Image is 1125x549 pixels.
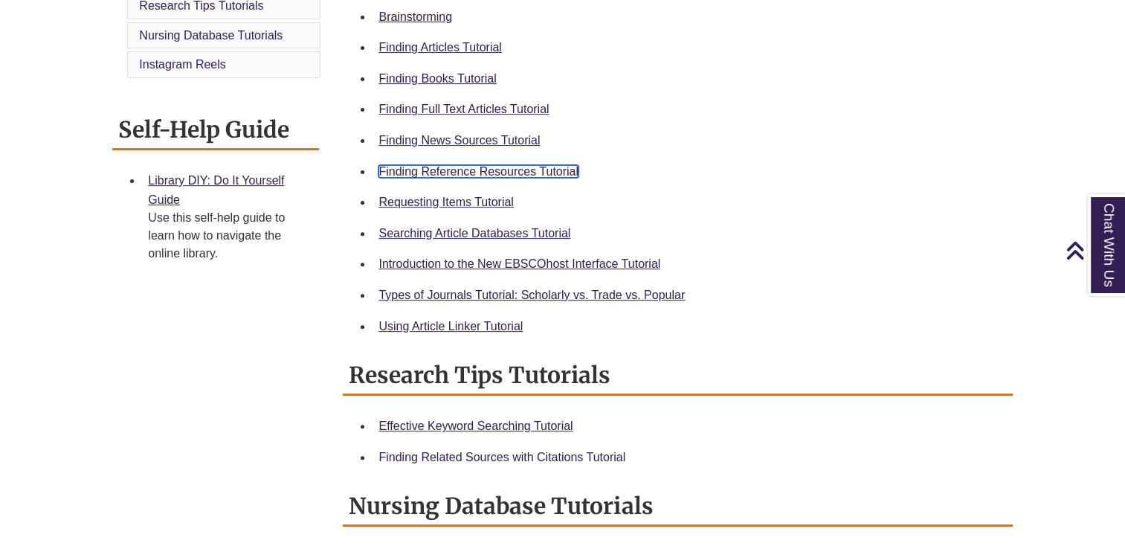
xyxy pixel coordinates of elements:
[378,72,496,85] a: Finding Books Tutorial
[378,41,501,54] a: Finding Articles Tutorial
[378,165,578,178] a: Finding Reference Resources Tutorial
[148,174,284,206] a: Library DIY: Do It Yourself Guide
[343,356,1012,396] h2: Research Tips Tutorials
[378,227,570,240] a: Searching Article Databases Tutorial
[139,29,283,42] a: Nursing Database Tutorials
[148,209,307,263] div: Use this self-help guide to learn how to navigate the online library.
[378,420,573,432] a: Effective Keyword Searching Tutorial
[378,257,660,270] a: Introduction to the New EBSCOhost Interface Tutorial
[378,103,549,115] a: Finding Full Text Articles Tutorial
[139,58,226,71] a: Instagram Reels
[378,289,685,301] a: Types of Journals Tutorial: Scholarly vs. Trade vs. Popular
[378,320,523,333] a: Using Article Linker Tutorial
[1066,240,1121,260] a: Back to Top
[343,487,1012,527] h2: Nursing Database Tutorials
[378,134,540,147] a: Finding News Sources Tutorial
[112,111,319,150] h2: Self-Help Guide
[378,451,625,463] a: Finding Related Sources with Citations Tutorial
[378,196,513,208] a: Requesting Items Tutorial
[378,10,452,23] a: Brainstorming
